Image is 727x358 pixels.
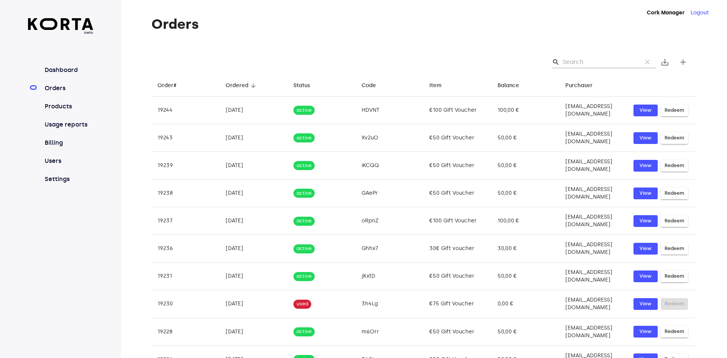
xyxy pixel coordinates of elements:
button: Logout [691,9,709,17]
span: Redeem [665,272,684,281]
span: active [293,134,315,142]
button: Redeem [661,105,688,116]
td: [DATE] [220,180,288,207]
span: View [637,244,654,253]
td: iKCQQ [356,152,424,180]
button: View [633,105,658,116]
span: Redeem [665,217,684,225]
h1: Orders [151,17,695,32]
a: View [633,132,658,144]
td: Ghhx7 [356,235,424,263]
span: View [637,272,654,281]
td: €50 Gift Voucher [423,263,491,290]
td: 19238 [151,180,220,207]
span: active [293,107,315,114]
span: View [637,217,654,225]
td: jKxtD [356,263,424,290]
td: 19236 [151,235,220,263]
td: [EMAIL_ADDRESS][DOMAIN_NAME] [559,124,627,152]
button: View [633,270,658,282]
a: beta [28,18,94,35]
td: [EMAIL_ADDRESS][DOMAIN_NAME] [559,318,627,345]
td: [DATE] [220,235,288,263]
span: add [679,58,688,67]
td: oRpnZ [356,207,424,235]
td: €75 Gift Voucher [423,290,491,318]
a: Usage reports [43,120,94,129]
span: View [637,327,654,336]
td: €50 Gift Voucher [423,152,491,180]
span: beta [28,30,94,35]
td: GAePr [356,180,424,207]
td: [DATE] [220,290,288,318]
span: Order# [158,81,186,90]
button: Redeem [661,243,688,255]
span: Redeem [665,106,684,115]
td: HDVNT [356,97,424,124]
span: active [293,273,315,280]
span: Code [362,81,386,90]
span: Search [552,58,560,66]
strong: Cork Manager [647,9,685,16]
span: Purchaser [565,81,602,90]
span: Balance [498,81,529,90]
td: [DATE] [220,207,288,235]
td: 50,00 € [491,124,560,152]
td: 19231 [151,263,220,290]
td: €50 Gift Voucher [423,318,491,345]
td: [EMAIL_ADDRESS][DOMAIN_NAME] [559,235,627,263]
span: Status [293,81,320,90]
span: Redeem [665,189,684,198]
button: Redeem [661,270,688,282]
td: [EMAIL_ADDRESS][DOMAIN_NAME] [559,97,627,124]
td: 19237 [151,207,220,235]
span: Redeem [665,244,684,253]
a: Users [43,156,94,166]
td: €50 Gift Voucher [423,180,491,207]
button: View [633,243,658,255]
td: [EMAIL_ADDRESS][DOMAIN_NAME] [559,290,627,318]
a: Dashboard [43,66,94,75]
td: Xv2uO [356,124,424,152]
button: Redeem [661,326,688,338]
div: Balance [498,81,519,90]
td: [DATE] [220,152,288,180]
span: View [637,106,654,115]
td: [EMAIL_ADDRESS][DOMAIN_NAME] [559,207,627,235]
td: 19228 [151,318,220,345]
img: Korta [28,18,94,30]
span: Ordered [226,81,258,90]
a: View [633,326,658,338]
td: 19239 [151,152,220,180]
button: View [633,160,658,172]
td: €50 Gift Voucher [423,124,491,152]
td: [EMAIL_ADDRESS][DOMAIN_NAME] [559,152,627,180]
td: 0,00 € [491,290,560,318]
a: Billing [43,138,94,147]
button: View [633,215,658,227]
td: 30€ Gift voucher [423,235,491,263]
td: 100,00 € [491,207,560,235]
button: Redeem [661,215,688,227]
span: View [637,189,654,198]
a: Products [43,102,94,111]
span: arrow_downward [250,82,257,89]
button: Export [656,53,674,71]
div: Item [429,81,442,90]
span: View [637,134,654,142]
span: active [293,217,315,225]
td: 19243 [151,124,220,152]
div: Code [362,81,376,90]
td: 100,00 € [491,97,560,124]
td: 30,00 € [491,235,560,263]
div: Purchaser [565,81,593,90]
td: [DATE] [220,97,288,124]
div: Ordered [226,81,248,90]
span: Redeem [665,327,684,336]
button: Redeem [661,132,688,144]
span: save_alt [660,58,669,67]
